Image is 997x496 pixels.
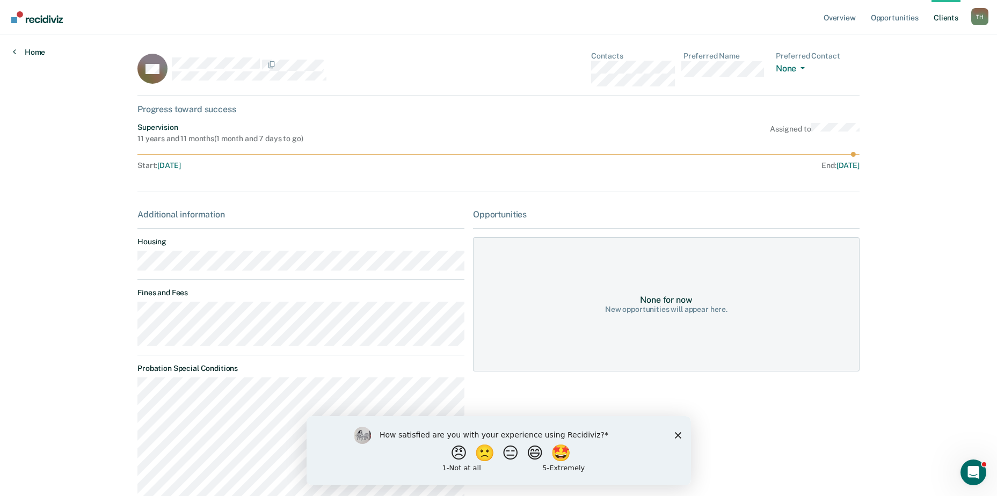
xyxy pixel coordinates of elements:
span: [DATE] [157,161,180,170]
img: Recidiviz [11,11,63,23]
button: Profile dropdown button [971,8,988,25]
dt: Contacts [591,52,675,61]
dt: Housing [137,237,464,246]
button: None [776,63,809,76]
span: [DATE] [836,161,860,170]
div: Supervision [137,123,303,132]
iframe: Survey by Kim from Recidiviz [307,416,691,485]
dt: Preferred Contact [776,52,860,61]
div: T H [971,8,988,25]
div: Assigned to [770,123,860,143]
dt: Preferred Name [683,52,767,61]
dt: Fines and Fees [137,288,464,297]
dt: Probation Special Conditions [137,364,464,373]
div: Additional information [137,209,464,220]
div: Opportunities [473,209,860,220]
div: New opportunities will appear here. [605,305,727,314]
div: Progress toward success [137,104,860,114]
div: Start : [137,161,499,170]
div: End : [503,161,860,170]
div: 11 years and 11 months ( 1 month and 7 days to go ) [137,134,303,143]
iframe: Intercom live chat [960,459,986,485]
a: Home [13,47,45,57]
div: None for now [640,295,692,305]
